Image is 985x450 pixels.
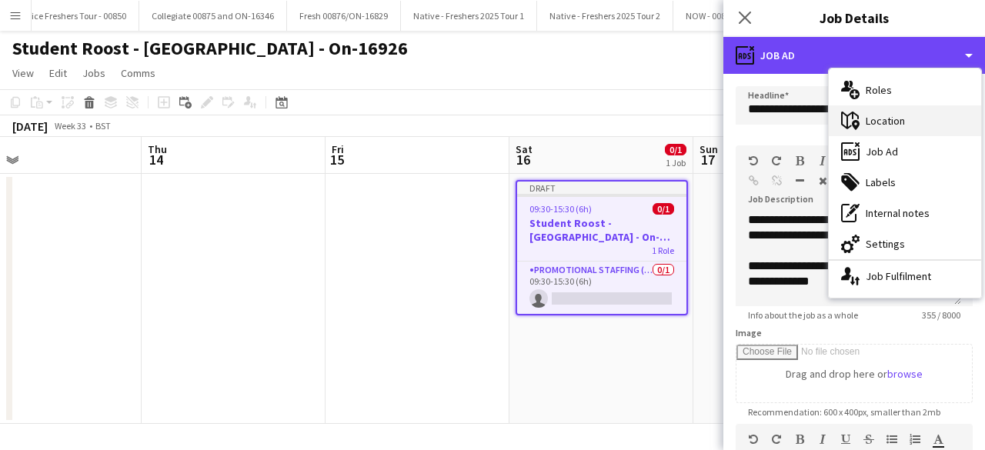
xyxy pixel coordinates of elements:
[12,66,34,80] span: View
[886,433,897,445] button: Unordered List
[794,175,805,187] button: Horizontal Line
[771,433,782,445] button: Redo
[12,37,408,60] h1: Student Roost - [GEOGRAPHIC_DATA] - On-16926
[76,63,112,83] a: Jobs
[817,175,828,187] button: Clear Formatting
[771,155,782,167] button: Redo
[516,180,688,315] app-job-card: Draft09:30-15:30 (6h)0/1Student Roost - [GEOGRAPHIC_DATA] - On-169261 RolePromotional Staffing (B...
[863,433,874,445] button: Strikethrough
[287,1,401,31] button: Fresh 00876/ON-16829
[517,216,686,244] h3: Student Roost - [GEOGRAPHIC_DATA] - On-16926
[748,433,759,445] button: Undo
[829,75,981,105] div: Roles
[736,309,870,321] span: Info about the job as a whole
[829,198,981,228] div: Internal notes
[82,66,105,80] span: Jobs
[95,120,111,132] div: BST
[666,157,686,168] div: 1 Job
[652,245,674,256] span: 1 Role
[829,261,981,292] div: Job Fulfilment
[736,406,953,418] span: Recommendation: 600 x 400px, smaller than 2mb
[43,63,73,83] a: Edit
[537,1,673,31] button: Native - Freshers 2025 Tour 2
[6,63,40,83] a: View
[12,118,48,134] div: [DATE]
[794,433,805,445] button: Bold
[49,66,67,80] span: Edit
[517,182,686,194] div: Draft
[829,105,981,136] div: Location
[817,433,828,445] button: Italic
[829,136,981,167] div: Job Ad
[723,37,985,74] div: Job Ad
[529,203,592,215] span: 09:30-15:30 (6h)
[697,151,718,168] span: 17
[665,144,686,155] span: 0/1
[115,63,162,83] a: Comms
[139,1,287,31] button: Collegiate 00875 and ON-16346
[145,151,167,168] span: 14
[148,142,167,156] span: Thu
[817,155,828,167] button: Italic
[829,228,981,259] div: Settings
[653,203,674,215] span: 0/1
[513,151,533,168] span: 16
[723,8,985,28] h3: Job Details
[933,433,943,445] button: Text Color
[829,167,981,198] div: Labels
[840,433,851,445] button: Underline
[673,1,748,31] button: NOW - 00860
[910,309,973,321] span: 355 / 8000
[910,433,920,445] button: Ordered List
[332,142,344,156] span: Fri
[517,262,686,314] app-card-role: Promotional Staffing (Brand Ambassadors)0/109:30-15:30 (6h)
[700,142,718,156] span: Sun
[516,142,533,156] span: Sat
[51,120,89,132] span: Week 33
[121,66,155,80] span: Comms
[329,151,344,168] span: 15
[748,155,759,167] button: Undo
[794,155,805,167] button: Bold
[401,1,537,31] button: Native - Freshers 2025 Tour 1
